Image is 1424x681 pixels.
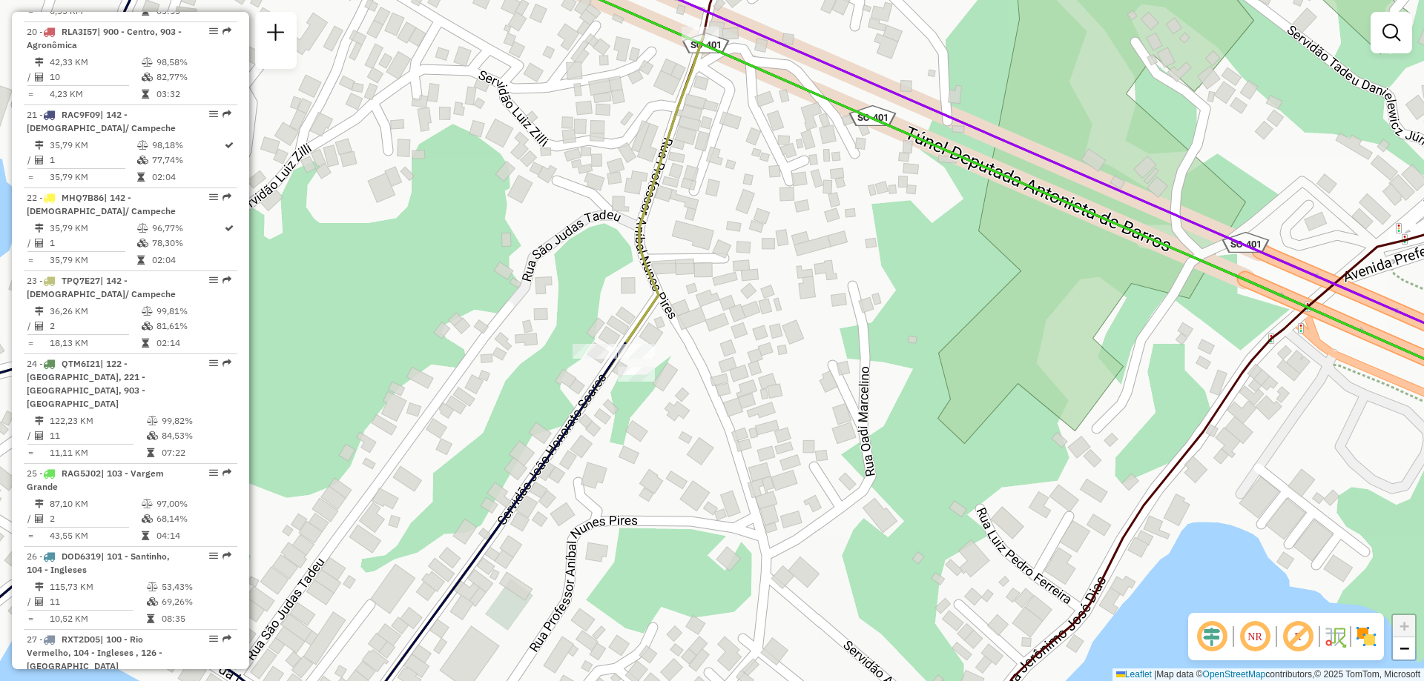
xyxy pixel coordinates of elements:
td: / [27,319,34,333]
span: | 122 - [GEOGRAPHIC_DATA], 221 - [GEOGRAPHIC_DATA], 903 - [GEOGRAPHIC_DATA] [27,358,145,409]
td: / [27,70,34,84]
span: 22 - [27,192,176,216]
i: Distância Total [35,499,44,508]
i: Tempo total em rota [137,173,145,182]
td: 35,79 KM [49,221,136,236]
img: Fluxo de ruas [1323,625,1347,648]
td: 96,77% [151,221,223,236]
span: RLA3I57 [62,26,97,37]
em: Rota exportada [222,468,231,477]
td: 35,79 KM [49,253,136,268]
td: 43,55 KM [49,528,141,543]
td: = [27,445,34,460]
span: | 100 - Rio Vermelho, 104 - Ingleses , 126 - [GEOGRAPHIC_DATA] [27,634,162,671]
td: 69,26% [161,594,231,609]
td: 84,53% [161,428,231,443]
td: 18,13 KM [49,336,141,351]
span: QTM6I21 [62,358,100,369]
i: % de utilização do peso [137,224,148,233]
em: Rota exportada [222,193,231,202]
i: Distância Total [35,58,44,67]
i: Tempo total em rota [147,614,154,623]
td: 36,26 KM [49,304,141,319]
td: 99,82% [161,413,231,428]
td: 99,81% [156,304,231,319]
em: Rota exportada [222,551,231,560]
td: 2 [49,511,141,526]
i: % de utilização da cubagem [142,73,153,82]
i: Tempo total em rota [142,90,149,99]
span: | 103 - Vargem Grande [27,468,164,492]
span: | 142 - [DEMOGRAPHIC_DATA]/ Campeche [27,109,176,133]
i: Total de Atividades [35,431,44,440]
i: Tempo total em rota [142,339,149,348]
a: Zoom in [1393,615,1415,637]
span: Ocultar NR [1237,619,1273,654]
i: Total de Atividades [35,514,44,523]
td: 02:04 [151,253,223,268]
a: Zoom out [1393,637,1415,660]
em: Rota exportada [222,359,231,368]
em: Opções [209,634,218,643]
span: RAG5J02 [62,468,101,479]
em: Opções [209,276,218,285]
td: 77,74% [151,153,223,167]
td: 98,18% [151,138,223,153]
td: / [27,153,34,167]
td: 78,30% [151,236,223,250]
td: = [27,87,34,102]
i: % de utilização da cubagem [137,156,148,165]
i: Tempo total em rota [147,448,154,457]
span: Exibir rótulo [1280,619,1316,654]
td: 35,79 KM [49,138,136,153]
td: 1 [49,153,136,167]
i: Distância Total [35,416,44,425]
span: | [1154,669,1156,680]
i: Total de Atividades [35,597,44,606]
td: 35,79 KM [49,170,136,185]
td: 42,33 KM [49,55,141,70]
td: 53,43% [161,579,231,594]
td: / [27,511,34,526]
i: % de utilização da cubagem [147,597,158,606]
i: Distância Total [35,141,44,150]
td: = [27,528,34,543]
em: Rota exportada [222,634,231,643]
i: Tempo total em rota [142,531,149,540]
em: Opções [209,110,218,119]
i: Rota otimizada [225,141,234,150]
em: Opções [209,551,218,560]
i: % de utilização da cubagem [142,322,153,330]
i: Distância Total [35,224,44,233]
td: 11 [49,594,146,609]
i: % de utilização do peso [142,499,153,508]
span: DOD6319 [62,551,101,562]
span: | 900 - Centro, 903 - Agronômica [27,26,182,50]
td: 4,23 KM [49,87,141,102]
span: − [1400,639,1409,657]
i: % de utilização da cubagem [142,514,153,523]
i: Distância Total [35,307,44,316]
em: Rota exportada [222,110,231,119]
span: RXT2D05 [62,634,100,645]
span: 26 - [27,551,170,575]
td: = [27,336,34,351]
span: | 142 - [DEMOGRAPHIC_DATA]/ Campeche [27,275,176,299]
td: = [27,253,34,268]
i: Tempo total em rota [137,256,145,265]
span: 21 - [27,109,176,133]
td: 1 [49,236,136,250]
em: Opções [209,27,218,36]
i: Total de Atividades [35,156,44,165]
td: 03:32 [156,87,231,102]
td: / [27,236,34,250]
span: MHQ7B86 [62,192,104,203]
i: Total de Atividades [35,239,44,248]
em: Opções [209,468,218,477]
em: Rota exportada [222,27,231,36]
td: 122,23 KM [49,413,146,428]
span: 20 - [27,26,182,50]
em: Opções [209,193,218,202]
i: % de utilização da cubagem [147,431,158,440]
a: Leaflet [1116,669,1152,680]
